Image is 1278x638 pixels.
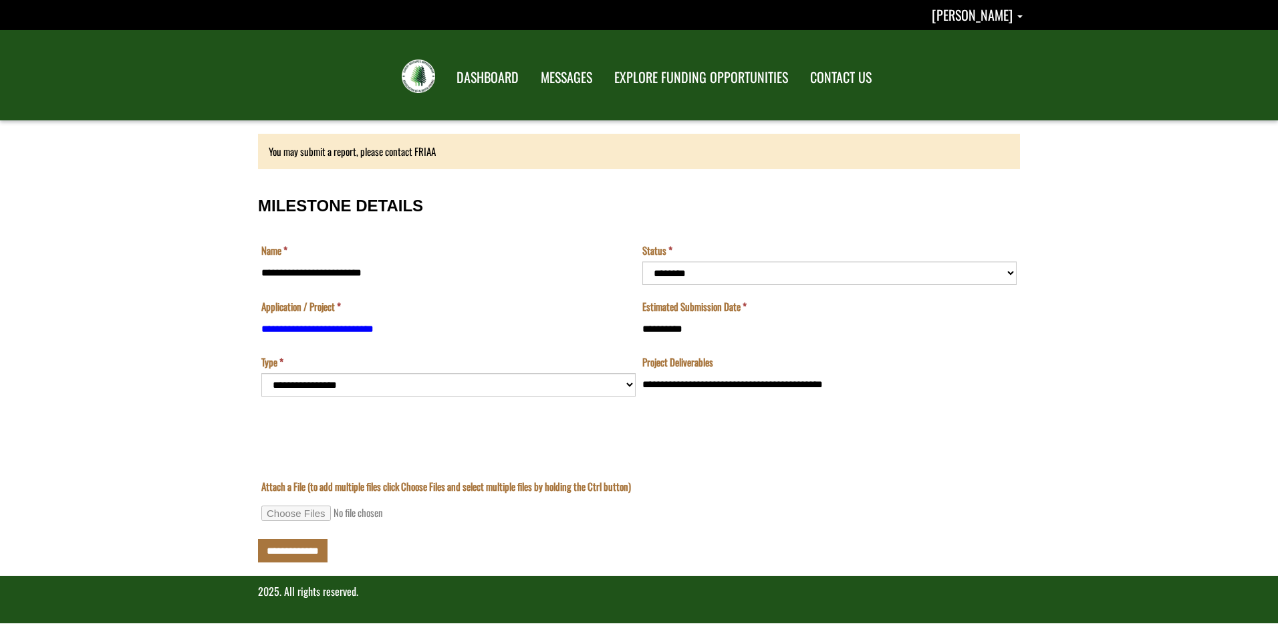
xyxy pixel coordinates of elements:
[258,134,1020,169] div: You may submit a report, please contact FRIAA
[258,584,1020,599] p: 2025
[261,506,443,521] input: Attach a File (to add multiple files click Choose Files and select multiple files by holding the ...
[402,60,435,93] img: FRIAA Submissions Portal
[261,261,636,285] input: Name
[604,61,798,94] a: EXPLORE FUNDING OPPORTUNITIES
[642,373,1017,439] textarea: Project Deliverables
[932,5,1023,25] a: Richard Gish
[279,583,358,599] span: . All rights reserved.
[261,480,631,494] label: Attach a File (to add multiple files click Choose Files and select multiple files by holding the ...
[642,300,747,314] label: Estimated Submission Date
[261,355,283,369] label: Type
[444,57,882,94] nav: Main Navigation
[642,355,713,369] label: Project Deliverables
[261,243,287,257] label: Name
[531,61,602,94] a: MESSAGES
[258,197,1020,215] h3: MILESTONE DETAILS
[446,61,529,94] a: DASHBOARD
[258,183,1020,562] div: Milestone Details
[642,243,672,257] label: Status
[261,317,636,340] input: Application / Project is a required field.
[261,300,341,314] label: Application / Project
[932,5,1013,25] span: [PERSON_NAME]
[258,183,1020,453] fieldset: MILESTONE DETAILS
[800,61,882,94] a: CONTACT US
